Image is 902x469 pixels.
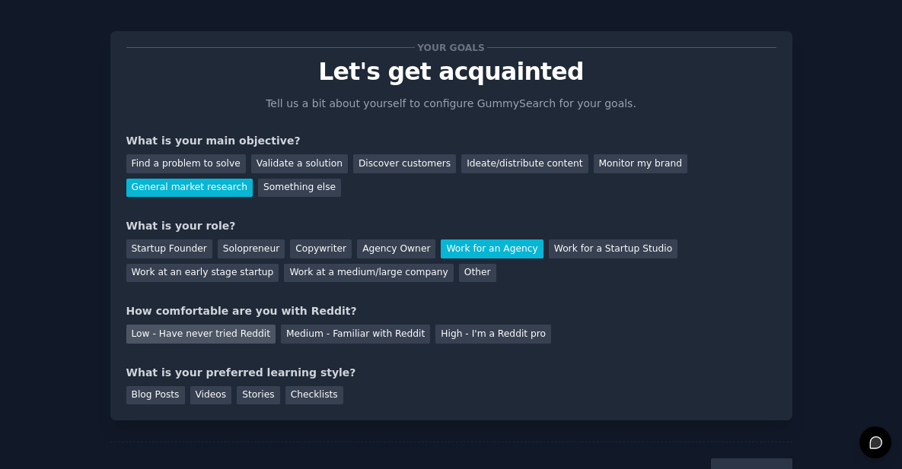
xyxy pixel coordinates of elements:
div: Checklists [285,386,343,405]
div: What is your main objective? [126,133,776,149]
div: Work at a medium/large company [284,264,453,283]
div: Videos [190,386,232,405]
div: Startup Founder [126,239,212,258]
div: What is your role? [126,218,776,234]
div: Solopreneur [218,239,285,258]
div: General market research [126,179,253,198]
div: How comfortable are you with Reddit? [126,303,776,319]
span: Your goals [415,40,488,55]
div: Medium - Familiar with Reddit [281,325,430,344]
div: Work for a Startup Studio [549,239,677,258]
div: High - I'm a Reddit pro [435,325,551,344]
p: Tell us a bit about yourself to configure GummySearch for your goals. [260,96,643,112]
div: Stories [237,386,279,405]
div: Find a problem to solve [126,154,246,173]
div: Validate a solution [251,154,348,173]
div: Ideate/distribute content [461,154,588,173]
div: Monitor my brand [594,154,687,173]
div: Other [459,264,496,283]
div: Copywriter [290,239,352,258]
div: Work at an early stage startup [126,264,279,283]
div: Something else [258,179,341,198]
div: Work for an Agency [441,239,543,258]
p: Let's get acquainted [126,59,776,85]
div: Blog Posts [126,386,185,405]
div: Discover customers [353,154,456,173]
div: Agency Owner [357,239,435,258]
div: What is your preferred learning style? [126,365,776,381]
div: Low - Have never tried Reddit [126,325,276,344]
